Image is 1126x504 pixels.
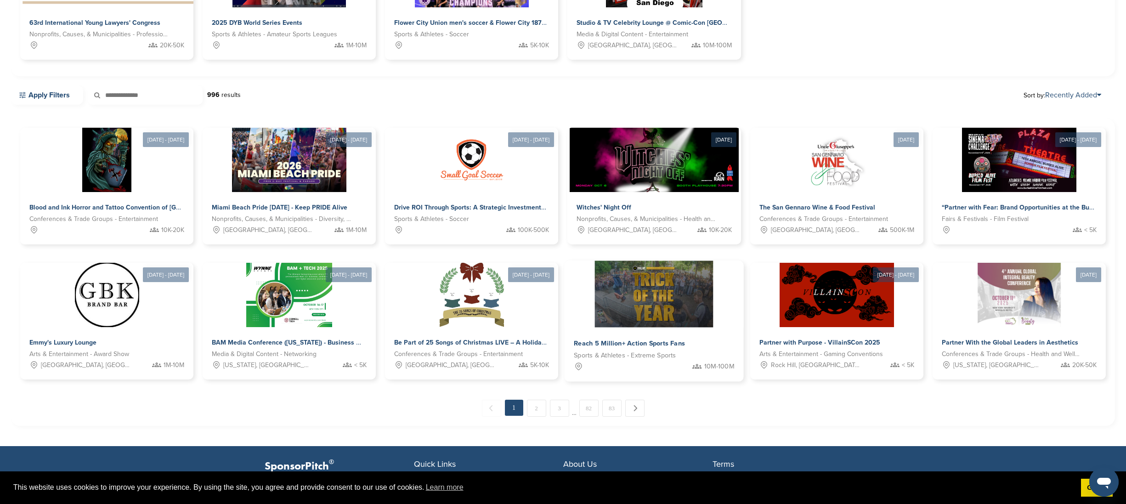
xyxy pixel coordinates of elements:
div: [DATE] - [DATE] [326,132,372,147]
img: Sponsorpitch & [246,263,332,327]
span: Sports & Athletes - Amateur Sports Leagues [212,29,337,40]
span: Emmy's Luxury Lounge [29,339,96,346]
span: BAM Media Conference ([US_STATE]) - Business and Technical Media [212,339,417,346]
a: [DATE] - [DATE] Sponsorpitch & Blood and Ink Horror and Tattoo Convention of [GEOGRAPHIC_DATA] Fa... [20,113,193,244]
span: Partner With the Global Leaders in Aesthetics [942,339,1078,346]
div: [DATE] - [DATE] [508,132,554,147]
span: 20K-50K [160,40,184,51]
span: Sports & Athletes - Extreme Sports [574,350,677,361]
img: Sponsorpitch & [440,128,504,192]
span: Fairs & Festivals - Film Festival [942,214,1029,224]
span: 5K-10K [530,40,549,51]
span: [US_STATE], [GEOGRAPHIC_DATA] [223,360,312,370]
a: 2 [527,400,546,417]
span: [US_STATE], [GEOGRAPHIC_DATA] [953,360,1042,370]
div: [DATE] - [DATE] [1055,132,1101,147]
span: 1M-10M [346,225,367,235]
iframe: Button to launch messaging window [1089,467,1119,497]
span: [GEOGRAPHIC_DATA], [GEOGRAPHIC_DATA] [406,360,495,370]
img: Sponsorpitch & [962,128,1076,192]
span: Conferences & Trade Groups - Entertainment [29,214,158,224]
span: About Us [563,459,597,469]
span: Drive ROI Through Sports: A Strategic Investment Opportunity [394,204,578,211]
span: Media & Digital Content - Networking [212,349,317,359]
div: [DATE] [1076,267,1101,282]
span: 500K-1M [890,225,914,235]
span: Partner with Purpose - VillainSCon 2025 [759,339,880,346]
span: Nonprofits, Causes, & Municipalities - Health and Wellness [577,214,718,224]
a: dismiss cookie message [1081,479,1113,497]
span: 5K-10K [530,360,549,370]
a: [DATE] - [DATE] Sponsorpitch & Miami Beach Pride [DATE] - Keep PRIDE Alive Nonprofits, Causes, & ... [203,113,376,244]
span: 1M-10M [346,40,367,51]
span: Sports & Athletes - Soccer [394,29,469,40]
span: Rock Hill, [GEOGRAPHIC_DATA] [771,360,860,370]
a: 3 [550,400,569,417]
img: Sponsorpitch & [780,263,894,327]
span: 10M-100M [703,40,732,51]
span: < 5K [902,360,914,370]
span: Miami Beach Pride [DATE] - Keep PRIDE Alive [212,204,347,211]
img: Sponsorpitch & [801,128,873,192]
span: 10M-100M [704,362,734,372]
span: Conferences & Trade Groups - Entertainment [394,349,523,359]
img: Sponsorpitch & [82,128,132,192]
div: [DATE] - [DATE] [508,267,554,282]
span: results [221,91,241,99]
img: Sponsorpitch & [232,128,346,192]
a: [DATE] - [DATE] Sponsorpitch & “Partner with Fear: Brand Opportunities at the Buried Alive Film F... [933,113,1106,244]
span: … [572,400,577,416]
a: learn more about cookies [424,481,465,494]
span: Terms [713,459,734,469]
span: The San Gennaro Wine & Food Festival [759,204,875,211]
span: Conferences & Trade Groups - Health and Wellness [942,349,1083,359]
span: Reach 5 Million+ Action Sports Fans [574,340,685,348]
span: < 5K [354,360,367,370]
img: Sponsorpitch & [570,128,739,192]
span: [GEOGRAPHIC_DATA], [GEOGRAPHIC_DATA] [588,225,677,235]
span: 2025 DYB World Series Events [212,19,302,27]
span: < 5K [1084,225,1097,235]
a: [DATE] Sponsorpitch & Partner With the Global Leaders in Aesthetics Conferences & Trade Groups - ... [933,248,1106,379]
span: [GEOGRAPHIC_DATA], [GEOGRAPHIC_DATA] [223,225,312,235]
span: 10K-20K [709,225,732,235]
img: Sponsorpitch & [595,261,713,328]
span: ® [329,456,334,468]
a: [DATE] - [DATE] Sponsorpitch & Emmy's Luxury Lounge Arts & Entertainment - Award Show [GEOGRAPHIC... [20,248,193,379]
div: [DATE] - [DATE] [143,267,189,282]
a: Recently Added [1045,91,1101,100]
a: [DATE] - [DATE] Sponsorpitch & Partner with Purpose - VillainSCon 2025 Arts & Entertainment - Gam... [750,248,923,379]
span: [GEOGRAPHIC_DATA], [GEOGRAPHIC_DATA] [771,225,860,235]
a: Sponsorpitch & Reach 5 Million+ Action Sports Fans Sports & Athletes - Extreme Sports 10M-100M [565,261,744,382]
span: Sort by: [1024,91,1101,99]
img: Sponsorpitch & [75,263,139,327]
span: Studio & TV Celebrity Lounge @ Comic-Con [GEOGRAPHIC_DATA]. Over 300 of [DATE] hottest Television... [577,19,1117,27]
span: Blood and Ink Horror and Tattoo Convention of [GEOGRAPHIC_DATA] Fall 2025 [29,204,266,211]
div: [DATE] - [DATE] [873,267,919,282]
a: [DATE] Sponsorpitch & Witches' Night Off Nonprofits, Causes, & Municipalities - Health and Wellne... [567,113,741,244]
strong: 996 [207,91,220,99]
span: 63rd International Young Lawyers' Congress [29,19,160,27]
a: Apply Filters [11,85,83,105]
div: [DATE] - [DATE] [326,267,372,282]
span: [GEOGRAPHIC_DATA], [GEOGRAPHIC_DATA] [588,40,677,51]
img: Sponsorpitch & [440,263,504,327]
span: Arts & Entertainment - Gaming Conventions [759,349,883,359]
img: Sponsorpitch & [978,263,1061,327]
span: Quick Links [414,459,456,469]
span: Conferences & Trade Groups - Entertainment [759,214,888,224]
span: [GEOGRAPHIC_DATA], [GEOGRAPHIC_DATA] [41,360,130,370]
span: 10K-20K [161,225,184,235]
span: Arts & Entertainment - Award Show [29,349,129,359]
span: 1M-10M [164,360,184,370]
a: [DATE] - [DATE] Sponsorpitch & BAM Media Conference ([US_STATE]) - Business and Technical Media M... [203,248,376,379]
span: ← Previous [482,400,501,417]
div: [DATE] - [DATE] [143,132,189,147]
span: Witches' Night Off [577,204,631,211]
span: Nonprofits, Causes, & Municipalities - Diversity, Equity and Inclusion [212,214,353,224]
span: 100K-500K [518,225,549,235]
span: Nonprofits, Causes, & Municipalities - Professional Development [29,29,170,40]
p: SponsorPitch [265,460,414,473]
span: This website uses cookies to improve your experience. By using the site, you agree and provide co... [13,481,1074,494]
a: [DATE] - [DATE] Sponsorpitch & Drive ROI Through Sports: A Strategic Investment Opportunity Sport... [385,113,558,244]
